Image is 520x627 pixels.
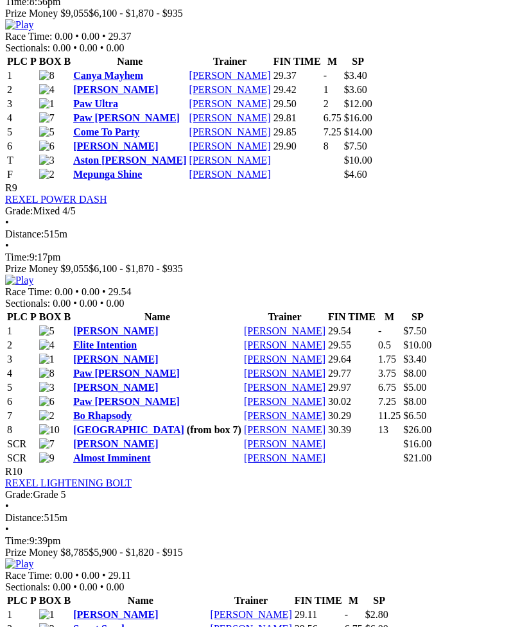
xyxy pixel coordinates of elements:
[82,570,100,581] span: 0.00
[327,367,376,380] td: 29.77
[344,84,367,95] span: $3.60
[73,396,180,407] a: Paw [PERSON_NAME]
[73,311,242,323] th: Name
[73,424,184,435] a: [GEOGRAPHIC_DATA]
[39,169,55,180] img: 2
[53,298,71,309] span: 0.00
[189,169,271,180] a: [PERSON_NAME]
[82,31,100,42] span: 0.00
[64,56,71,67] span: B
[403,354,426,365] span: $3.40
[5,252,30,262] span: Time:
[39,438,55,450] img: 7
[6,367,37,380] td: 4
[189,126,271,137] a: [PERSON_NAME]
[55,570,73,581] span: 0.00
[344,155,372,166] span: $10.00
[73,298,77,309] span: •
[343,55,373,68] th: SP
[189,55,272,68] th: Trainer
[189,70,271,81] a: [PERSON_NAME]
[5,182,17,193] span: R9
[7,595,28,606] span: PLC
[344,126,372,137] span: $14.00
[100,581,104,592] span: •
[75,286,79,297] span: •
[210,594,293,607] th: Trainer
[106,298,124,309] span: 0.00
[403,438,431,449] span: $16.00
[378,382,396,393] text: 6.75
[53,581,71,592] span: 0.00
[273,69,322,82] td: 29.37
[365,594,394,607] th: SP
[378,325,381,336] text: -
[5,31,52,42] span: Race Time:
[6,126,37,139] td: 5
[39,126,55,138] img: 5
[211,609,292,620] a: [PERSON_NAME]
[323,55,342,68] th: M
[344,98,372,109] span: $12.00
[30,311,37,322] span: P
[327,325,376,338] td: 29.54
[344,112,372,123] span: $16.00
[7,311,28,322] span: PLC
[5,466,22,477] span: R10
[39,339,55,351] img: 4
[39,155,55,166] img: 3
[345,609,348,620] text: -
[89,8,183,19] span: $6,100 - $1,870 - $935
[39,70,55,82] img: 8
[73,339,137,350] a: Elite Intention
[5,263,515,275] div: Prize Money $9,055
[6,339,37,352] td: 2
[6,424,37,436] td: 8
[294,608,343,621] td: 29.11
[403,424,431,435] span: $26.00
[5,535,30,546] span: Time:
[6,395,37,408] td: 6
[6,83,37,96] td: 2
[244,396,325,407] a: [PERSON_NAME]
[30,56,37,67] span: P
[273,140,322,153] td: 29.90
[244,325,325,336] a: [PERSON_NAME]
[6,409,37,422] td: 7
[39,595,62,606] span: BOX
[39,452,55,464] img: 9
[5,8,515,19] div: Prize Money $9,055
[5,240,9,251] span: •
[378,368,396,379] text: 3.75
[324,70,327,81] text: -
[6,381,37,394] td: 5
[6,168,37,181] td: F
[244,424,325,435] a: [PERSON_NAME]
[6,140,37,153] td: 6
[39,84,55,96] img: 4
[73,155,186,166] a: Aston [PERSON_NAME]
[55,286,73,297] span: 0.00
[73,354,158,365] a: [PERSON_NAME]
[100,298,104,309] span: •
[5,477,132,488] a: REXEL LIGHTENING BOLT
[73,594,208,607] th: Name
[5,298,50,309] span: Sectionals:
[89,263,183,274] span: $6,100 - $1,870 - $935
[5,501,9,511] span: •
[5,205,33,216] span: Grade:
[244,382,325,393] a: [PERSON_NAME]
[39,424,60,436] img: 10
[108,570,131,581] span: 29.11
[39,112,55,124] img: 7
[39,311,62,322] span: BOX
[189,155,271,166] a: [PERSON_NAME]
[403,325,426,336] span: $7.50
[403,382,426,393] span: $5.00
[108,31,132,42] span: 29.37
[327,353,376,366] td: 29.64
[403,452,431,463] span: $21.00
[5,489,515,501] div: Grade 5
[39,382,55,393] img: 3
[6,353,37,366] td: 3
